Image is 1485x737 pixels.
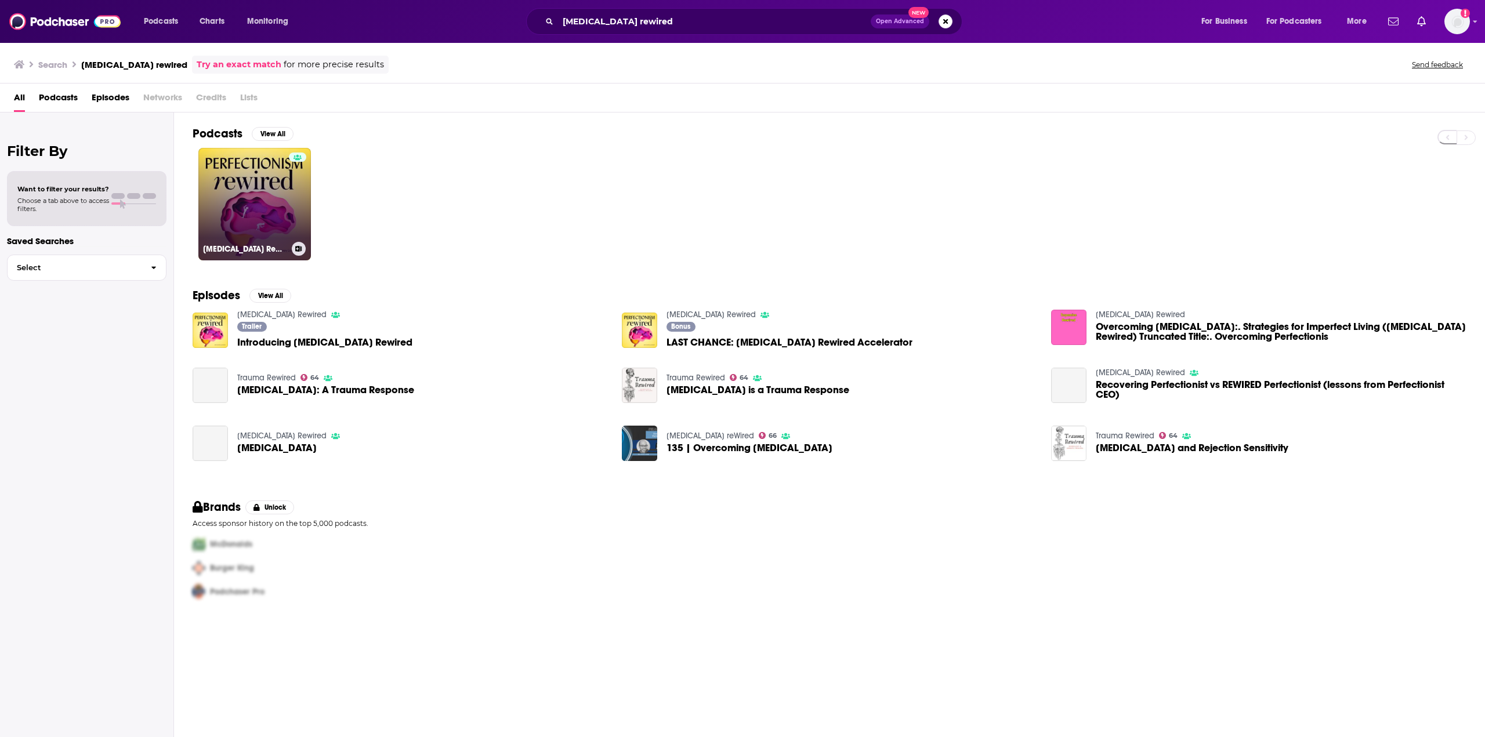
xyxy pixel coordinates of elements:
img: User Profile [1444,9,1470,34]
span: for more precise results [284,58,384,71]
span: Introducing [MEDICAL_DATA] Rewired [237,337,412,347]
span: 66 [769,433,777,438]
h2: Episodes [193,288,240,303]
a: Podcasts [39,88,78,112]
span: Overcoming [MEDICAL_DATA]:. Strategies for Imperfect Living ([MEDICAL_DATA] Rewired) Truncated Ti... [1096,322,1466,342]
a: [MEDICAL_DATA] Rewired [198,148,311,260]
h3: Search [38,59,67,70]
span: Trailer [242,323,262,330]
a: LAST CHANCE: Perfectionism Rewired Accelerator [667,337,912,347]
img: Second Pro Logo [188,556,210,580]
a: LAST CHANCE: Perfectionism Rewired Accelerator [622,313,657,348]
span: LAST CHANCE: [MEDICAL_DATA] Rewired Accelerator [667,337,912,347]
a: 64 [300,374,320,381]
a: Recovering Perfectionist vs REWIRED Perfectionist (lessons from Perfectionist CEO) [1096,380,1466,400]
img: First Pro Logo [188,532,210,556]
a: Perfectionism Rewired [1096,368,1185,377]
a: Perfectionism Rewired [237,310,327,320]
a: 66 [759,432,777,439]
img: 135 | Overcoming Perfectionism [622,426,657,461]
h3: [MEDICAL_DATA] Rewired [203,244,287,254]
a: Trauma Rewired [237,373,296,383]
a: Trauma Rewired [667,373,725,383]
a: All [14,88,25,112]
span: 64 [310,375,319,380]
button: Select [7,255,166,281]
span: Podcasts [144,13,178,30]
span: Networks [143,88,182,112]
img: Overcoming Perfectionism:. Strategies for Imperfect Living (Dopamine Rewired) Truncated Title:. O... [1051,310,1086,345]
button: open menu [1259,12,1339,31]
span: New [908,7,929,18]
h2: Filter By [7,143,166,159]
a: Perfectionism and Rejection Sensitivity [1096,443,1288,453]
a: Charts [192,12,231,31]
button: open menu [1339,12,1381,31]
span: Bonus [671,323,690,330]
a: Perfectionism [237,443,317,453]
h3: [MEDICAL_DATA] rewired [81,59,187,70]
span: Credits [196,88,226,112]
a: Episodes [92,88,129,112]
span: Choose a tab above to access filters. [17,197,109,213]
input: Search podcasts, credits, & more... [558,12,871,31]
span: [MEDICAL_DATA] and Rejection Sensitivity [1096,443,1288,453]
h2: Podcasts [193,126,242,141]
span: Select [8,264,142,271]
span: 64 [740,375,748,380]
span: For Podcasters [1266,13,1322,30]
p: Saved Searches [7,235,166,246]
a: Overcoming Perfectionism:. Strategies for Imperfect Living (Dopamine Rewired) Truncated Title:. O... [1096,322,1466,342]
img: Perfectionism is a Trauma Response [622,368,657,403]
span: Open Advanced [876,19,924,24]
span: Podchaser Pro [210,587,265,597]
button: open menu [239,12,303,31]
span: McDonalds [210,539,252,549]
a: Introducing Perfectionism Rewired [237,337,412,347]
span: Monitoring [247,13,288,30]
h2: Brands [193,500,241,514]
a: Recovering Perfectionist vs REWIRED Perfectionist (lessons from Perfectionist CEO) [1051,368,1086,403]
a: Dopamine Rewired [1096,310,1185,320]
a: Perfectionism Rewired [237,431,327,441]
button: View All [252,127,294,141]
span: Burger King [210,563,254,573]
a: Perfectionism [193,426,228,461]
span: More [1347,13,1367,30]
img: Third Pro Logo [188,580,210,604]
a: 64 [730,374,749,381]
span: Charts [200,13,224,30]
a: EpisodesView All [193,288,291,303]
button: open menu [1193,12,1262,31]
div: Search podcasts, credits, & more... [537,8,973,35]
button: Send feedback [1408,60,1466,70]
a: Show notifications dropdown [1383,12,1403,31]
a: Podchaser - Follow, Share and Rate Podcasts [9,10,121,32]
button: View All [249,289,291,303]
a: 135 | Overcoming Perfectionism [667,443,832,453]
span: Logged in as gabrielle.gantz [1444,9,1470,34]
button: Open AdvancedNew [871,14,929,28]
span: 135 | Overcoming [MEDICAL_DATA] [667,443,832,453]
img: Introducing Perfectionism Rewired [193,313,228,348]
a: Perfectionism: A Trauma Response [237,385,414,395]
a: ADHD reWired [667,431,754,441]
p: Access sponsor history on the top 5,000 podcasts. [193,519,1466,528]
a: Perfectionism Rewired [667,310,756,320]
span: Lists [240,88,258,112]
a: PodcastsView All [193,126,294,141]
button: Show profile menu [1444,9,1470,34]
span: Want to filter your results? [17,185,109,193]
img: Perfectionism and Rejection Sensitivity [1051,426,1086,461]
span: 64 [1169,433,1178,438]
a: Show notifications dropdown [1412,12,1430,31]
button: open menu [136,12,193,31]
